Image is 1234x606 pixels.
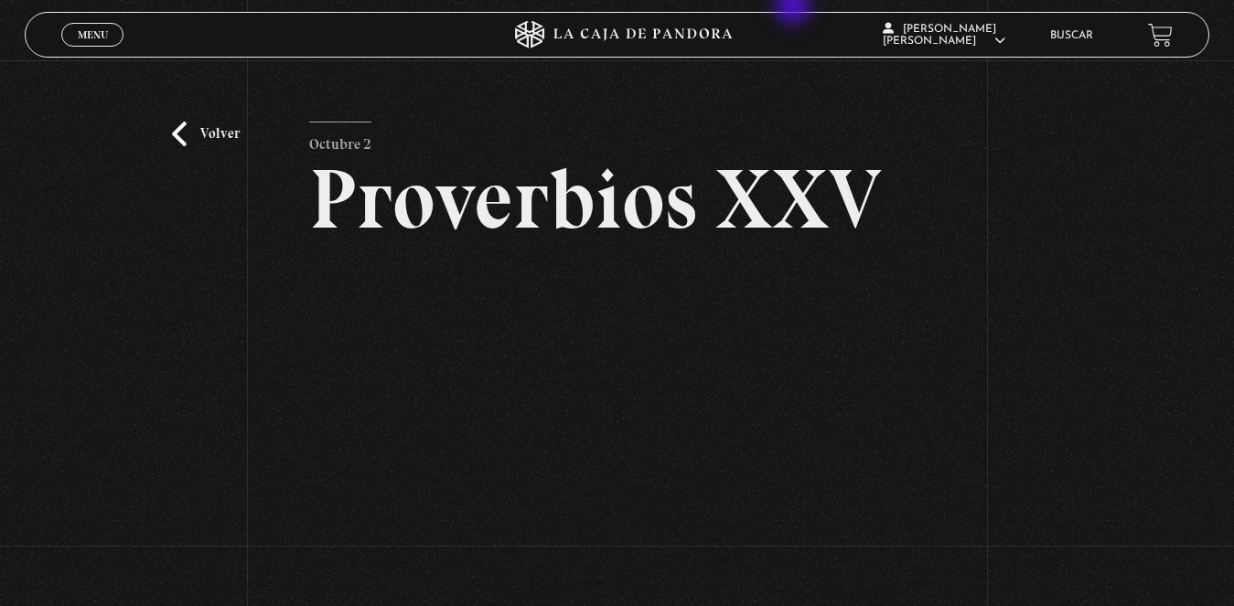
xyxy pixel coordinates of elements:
span: Cerrar [71,45,114,58]
span: [PERSON_NAME] [PERSON_NAME] [883,24,1005,47]
h2: Proverbios XXV [309,157,925,241]
span: Menu [78,29,108,40]
a: Volver [172,122,240,146]
a: Buscar [1050,30,1093,41]
p: Octubre 2 [309,122,371,158]
a: View your shopping cart [1148,23,1173,48]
